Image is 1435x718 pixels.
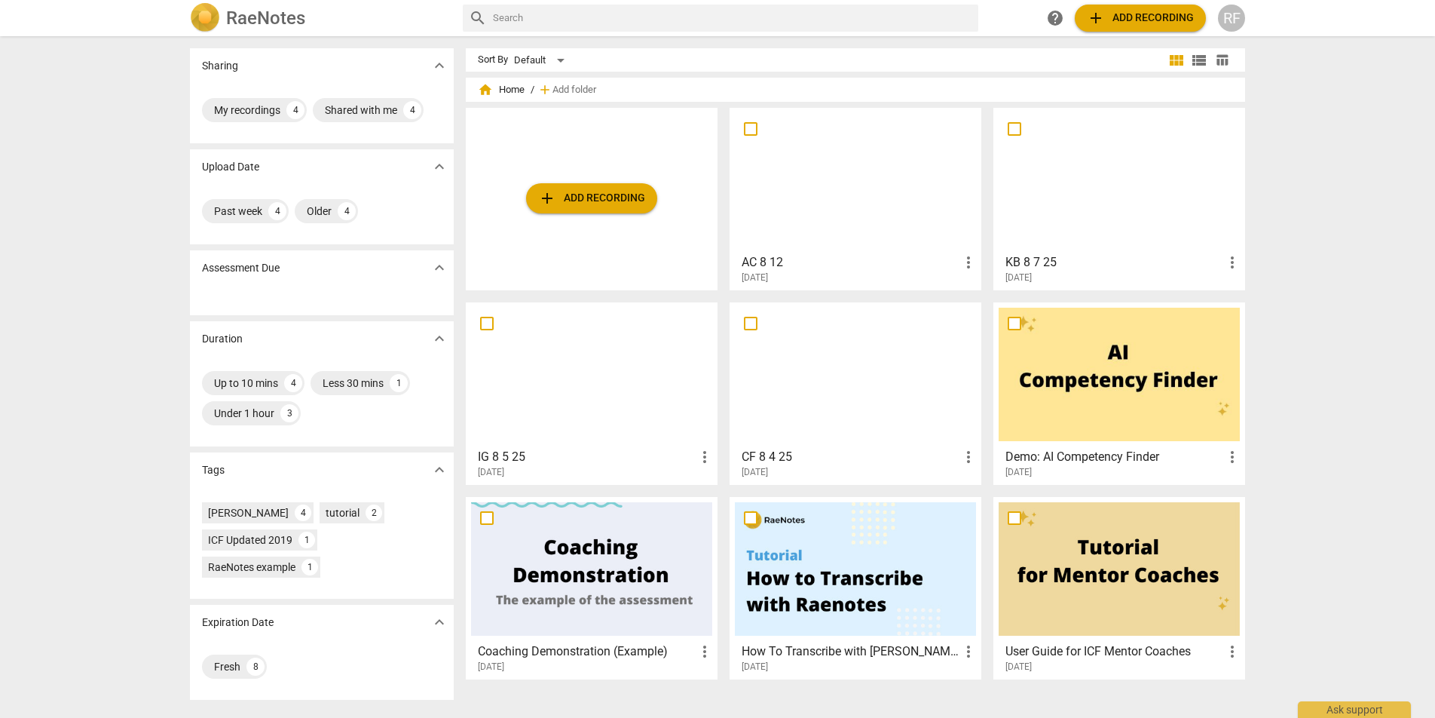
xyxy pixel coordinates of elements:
[214,406,274,421] div: Under 1 hour
[959,643,978,661] span: more_vert
[1218,5,1245,32] button: RF
[430,613,448,631] span: expand_more
[214,204,262,219] div: Past week
[959,448,978,466] span: more_vert
[552,84,596,96] span: Add folder
[999,113,1240,284] a: KB 8 7 25[DATE]
[202,615,274,631] p: Expiration Date
[214,659,240,674] div: Fresh
[202,331,243,347] p: Duration
[526,183,657,213] button: Upload
[538,189,556,207] span: add
[246,658,265,676] div: 8
[478,643,696,661] h3: Coaching Demonstration (Example)
[208,560,295,575] div: RaeNotes example
[428,256,451,279] button: Show more
[214,103,280,118] div: My recordings
[338,202,356,220] div: 4
[469,9,487,27] span: search
[1005,448,1223,466] h3: Demo: AI Competency Finder
[1223,253,1241,272] span: more_vert
[742,661,768,674] span: [DATE]
[1190,51,1208,69] span: view_list
[742,448,959,466] h3: CF 8 4 25
[323,376,384,391] div: Less 30 mins
[1087,9,1105,27] span: add
[301,559,318,575] div: 1
[202,58,238,74] p: Sharing
[214,376,278,391] div: Up to 10 mins
[1087,9,1194,27] span: Add recording
[325,103,397,118] div: Shared with me
[286,101,304,119] div: 4
[999,502,1240,673] a: User Guide for ICF Mentor Coaches[DATE]
[390,374,408,392] div: 1
[190,3,220,33] img: Logo
[478,82,493,97] span: home
[471,502,712,673] a: Coaching Demonstration (Example)[DATE]
[959,253,978,272] span: more_vert
[1005,253,1223,272] h3: KB 8 7 25
[742,643,959,661] h3: How To Transcribe with RaeNotes
[538,189,645,207] span: Add recording
[430,330,448,348] span: expand_more
[430,158,448,176] span: expand_more
[999,308,1240,478] a: Demo: AI Competency Finder[DATE]
[735,308,976,478] a: CF 8 4 25[DATE]
[1223,448,1241,466] span: more_vert
[478,54,508,66] div: Sort By
[428,327,451,350] button: Show more
[430,461,448,479] span: expand_more
[1042,5,1069,32] a: Help
[226,8,305,29] h2: RaeNotes
[1005,466,1032,479] span: [DATE]
[1005,643,1223,661] h3: User Guide for ICF Mentor Coaches
[208,505,289,520] div: [PERSON_NAME]
[742,466,768,479] span: [DATE]
[430,259,448,277] span: expand_more
[366,505,382,521] div: 2
[326,505,360,520] div: tutorial
[1298,701,1411,718] div: Ask support
[1075,5,1206,32] button: Upload
[696,448,714,466] span: more_vert
[1167,51,1186,69] span: view_module
[478,82,525,97] span: Home
[478,466,504,479] span: [DATE]
[280,404,298,422] div: 3
[1188,49,1210,72] button: List view
[1005,661,1032,674] span: [DATE]
[735,113,976,284] a: AC 8 12[DATE]
[696,643,714,661] span: more_vert
[428,155,451,178] button: Show more
[202,260,280,276] p: Assessment Due
[514,48,570,72] div: Default
[1046,9,1064,27] span: help
[403,101,421,119] div: 4
[428,459,451,481] button: Show more
[295,505,311,521] div: 4
[428,611,451,634] button: Show more
[1165,49,1188,72] button: Tile view
[284,374,302,392] div: 4
[1223,643,1241,661] span: more_vert
[298,532,315,548] div: 1
[471,308,712,478] a: IG 8 5 25[DATE]
[537,82,552,97] span: add
[742,253,959,272] h3: AC 8 12
[268,202,286,220] div: 4
[1215,53,1229,67] span: table_chart
[430,57,448,75] span: expand_more
[531,84,534,96] span: /
[208,532,292,548] div: ICF Updated 2019
[202,462,225,478] p: Tags
[735,502,976,673] a: How To Transcribe with [PERSON_NAME][DATE]
[1005,272,1032,284] span: [DATE]
[478,448,696,466] h3: IG 8 5 25
[493,6,972,30] input: Search
[307,204,332,219] div: Older
[742,272,768,284] span: [DATE]
[202,159,259,175] p: Upload Date
[478,661,504,674] span: [DATE]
